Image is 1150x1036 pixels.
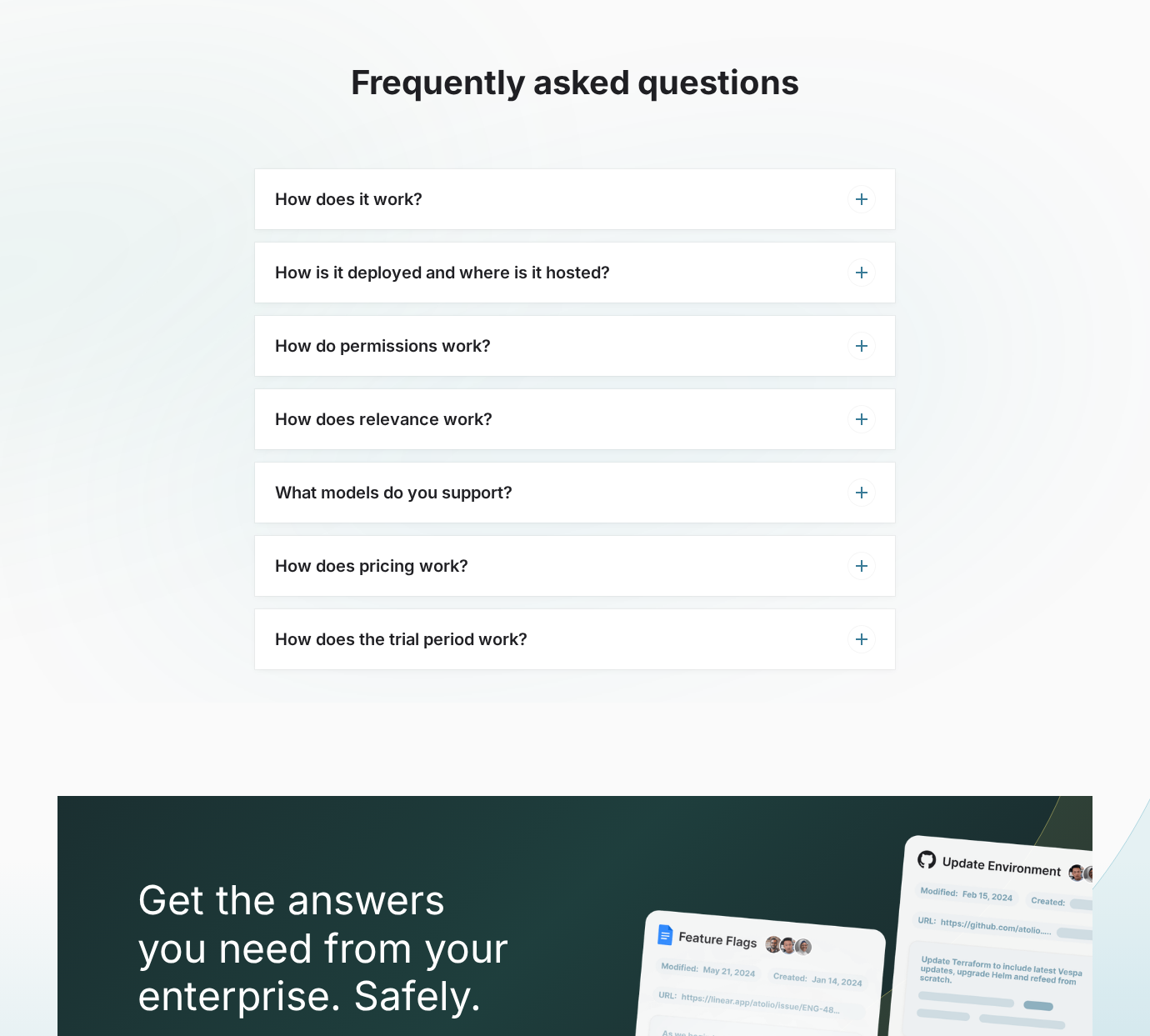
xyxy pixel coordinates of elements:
[1067,956,1150,1036] iframe: Chat Widget
[137,876,604,1020] h2: Get the answers you need from your enterprise. Safely.
[255,63,895,103] h2: Frequently asked questions
[275,556,468,576] h3: How does pricing work?
[275,189,422,209] h3: How does it work?
[275,263,610,283] h3: How is it deployed and where is it hosted?
[275,629,527,649] h3: How does the trial period work?
[275,409,492,429] h3: How does relevance work?
[275,483,512,503] h3: What models do you support?
[275,336,491,356] h3: How do permissions work?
